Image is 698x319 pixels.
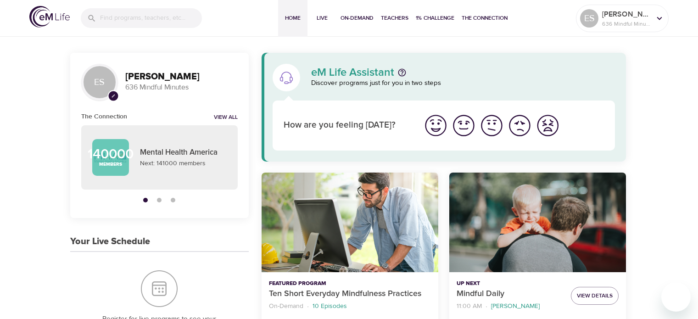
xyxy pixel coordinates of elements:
h3: [PERSON_NAME] [125,72,238,82]
img: great [423,113,448,138]
p: eM Life Assistant [311,67,394,78]
iframe: Button to launch messaging window [661,282,691,312]
p: Discover programs just for you in two steps [311,78,615,89]
p: Mental Health America [140,147,227,159]
p: Mindful Daily [457,288,564,300]
span: Teachers [381,13,408,23]
span: The Connection [462,13,508,23]
button: View Details [571,287,619,305]
img: ok [479,113,504,138]
button: I'm feeling ok [478,112,506,140]
p: 140000 [88,147,134,161]
p: 636 Mindful Minutes [602,20,651,28]
span: 1% Challenge [416,13,454,23]
img: good [451,113,476,138]
div: ES [81,64,118,101]
img: bad [507,113,532,138]
img: worst [535,113,560,138]
p: [PERSON_NAME] [491,302,540,311]
button: I'm feeling bad [506,112,534,140]
img: logo [29,6,70,28]
p: On-Demand [269,302,303,311]
p: Featured Program [269,280,431,288]
p: How are you feeling [DATE]? [284,119,411,132]
span: On-Demand [341,13,374,23]
img: Your Live Schedule [141,270,178,307]
div: ES [580,9,598,28]
p: 636 Mindful Minutes [125,82,238,93]
li: · [307,300,309,313]
button: Mindful Daily [449,173,626,272]
nav: breadcrumb [457,300,564,313]
h6: The Connection [81,112,127,122]
h3: Your Live Schedule [70,236,150,247]
span: View Details [577,291,613,301]
input: Find programs, teachers, etc... [100,8,202,28]
p: 11:00 AM [457,302,482,311]
a: View all notifications [214,114,238,122]
span: Live [311,13,333,23]
p: Ten Short Everyday Mindfulness Practices [269,288,431,300]
p: 10 Episodes [313,302,347,311]
button: I'm feeling great [422,112,450,140]
p: Up Next [457,280,564,288]
button: Ten Short Everyday Mindfulness Practices [262,173,438,272]
li: · [486,300,487,313]
button: I'm feeling good [450,112,478,140]
p: [PERSON_NAME] [602,9,651,20]
img: eM Life Assistant [279,70,294,85]
span: Home [282,13,304,23]
p: Next: 141000 members [140,159,227,168]
p: Members [99,161,122,168]
button: I'm feeling worst [534,112,562,140]
nav: breadcrumb [269,300,431,313]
